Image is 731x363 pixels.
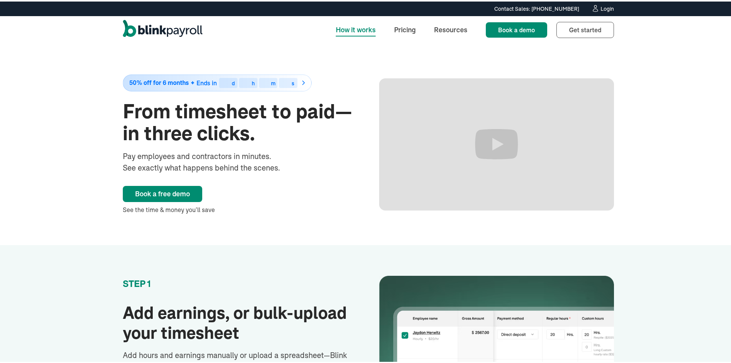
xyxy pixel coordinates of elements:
a: 50% off for 6 monthsEnds indhms [123,73,358,90]
div: s [292,79,294,85]
a: Pricing [388,20,422,36]
div: d [232,79,235,85]
h2: Add earnings, or bulk-upload your timesheet [123,302,358,342]
span: 50% off for 6 months [129,78,189,85]
div: Contact Sales: [PHONE_NUMBER] [494,3,579,12]
span: Book a demo [498,25,535,32]
a: Book a demo [486,21,547,36]
iframe: It's EASY to get started with BlinkParyoll Today! [379,77,614,209]
a: Resources [428,20,474,36]
div: Login [601,5,614,10]
a: Book a free demo [123,184,202,201]
a: Login [591,3,614,12]
a: Get started [556,20,614,36]
div: h [252,79,255,85]
a: home [123,18,203,38]
a: How it works [330,20,382,36]
div: See the time & money you’ll save [123,204,358,213]
div: STEP 1 [123,276,358,289]
h1: From timesheet to paid—in three clicks. [123,99,358,143]
div: Pay employees and contractors in minutes. See exactly what happens behind the scenes. [123,149,295,172]
span: Ends in [196,78,217,85]
span: Get started [569,25,601,32]
div: m [271,79,276,85]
